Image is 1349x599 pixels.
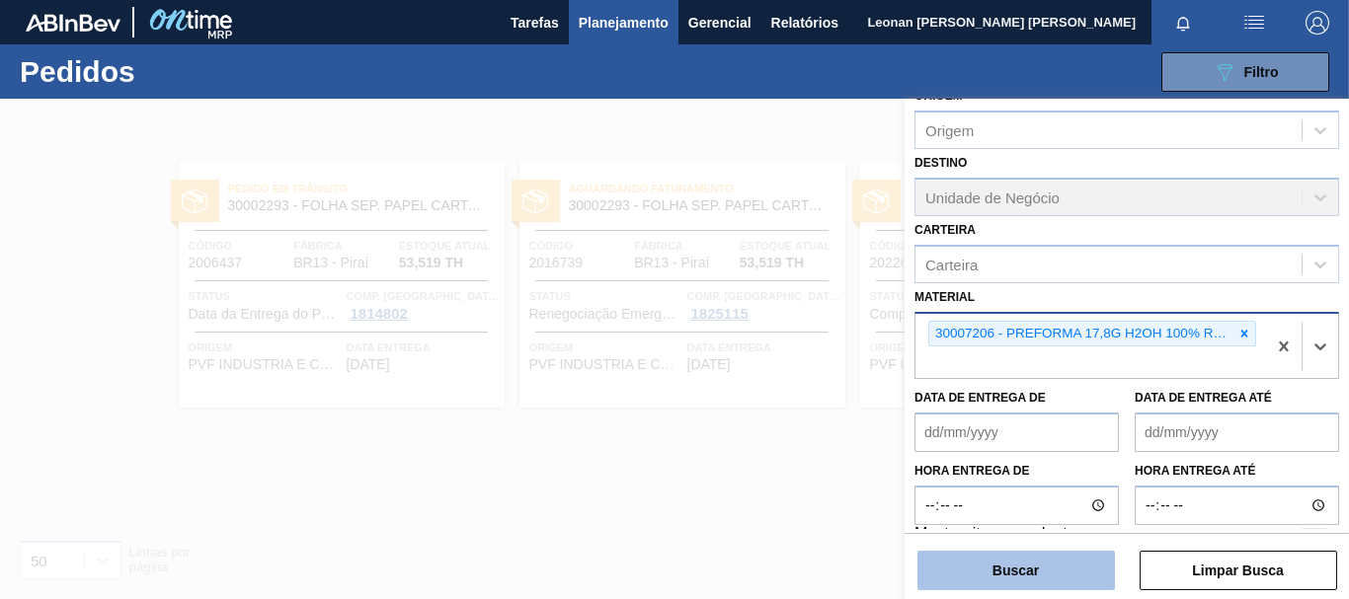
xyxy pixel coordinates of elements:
img: TNhmsLtSVTkK8tSr43FrP2fwEKptu5GPRR3wAAAABJRU5ErkJggg== [26,14,120,32]
button: Notificações [1151,9,1215,37]
label: Destino [914,156,967,170]
div: Origem [925,122,974,139]
span: Planejamento [579,11,669,35]
input: dd/mm/yyyy [1135,412,1339,452]
button: Filtro [1161,52,1329,92]
input: dd/mm/yyyy [914,412,1119,452]
span: Filtro [1244,64,1279,80]
label: Mostrar itens pendentes [914,525,1084,549]
label: Data de Entrega até [1135,391,1272,405]
img: Logout [1306,11,1329,35]
span: Relatórios [771,11,838,35]
img: userActions [1242,11,1266,35]
div: Carteira [925,256,978,272]
span: Tarefas [511,11,559,35]
label: Data de Entrega de [914,391,1046,405]
div: 30007206 - PREFORMA 17,8G H2OH 100% RECICLADA [929,322,1233,346]
label: Material [914,290,975,304]
h1: Pedidos [20,60,296,83]
label: Hora entrega até [1135,457,1339,486]
label: Carteira [914,223,976,237]
span: Gerencial [688,11,752,35]
label: Hora entrega de [914,457,1119,486]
